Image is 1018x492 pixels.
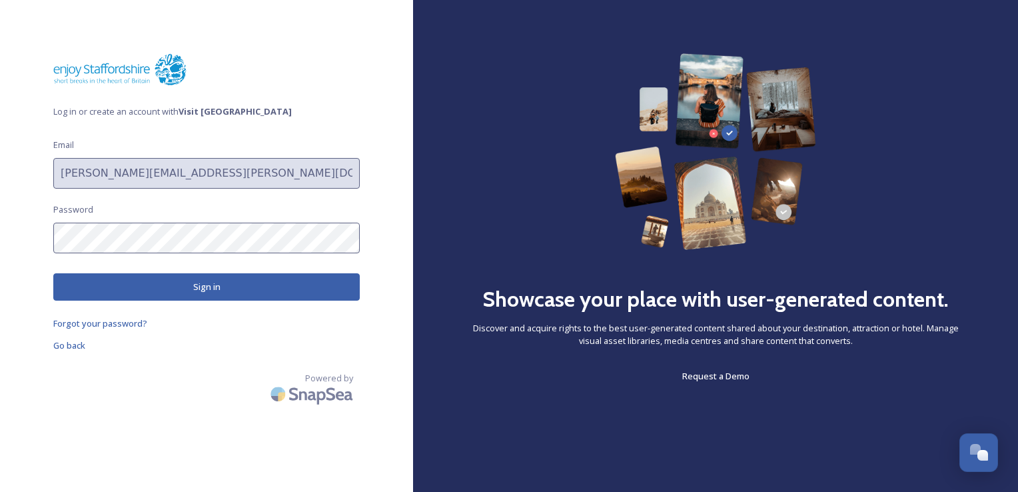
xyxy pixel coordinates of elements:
span: Log in or create an account with [53,105,360,118]
a: Request a Demo [682,368,750,384]
span: Request a Demo [682,370,750,382]
strong: Visit [GEOGRAPHIC_DATA] [179,105,292,117]
span: Password [53,203,93,216]
img: logo_overlay.png [53,53,187,85]
span: Discover and acquire rights to the best user-generated content shared about your destination, att... [466,322,965,347]
button: Open Chat [959,433,998,472]
a: Forgot your password? [53,315,360,331]
span: Forgot your password? [53,317,147,329]
span: Email [53,139,74,151]
span: Go back [53,339,85,351]
img: SnapSea Logo [266,379,360,410]
img: 63b42ca75bacad526042e722_Group%20154-p-800.png [615,53,815,250]
button: Sign in [53,273,360,301]
h2: Showcase your place with user-generated content. [482,283,949,315]
span: Powered by [305,372,353,385]
input: john.doe@snapsea.io [53,158,360,189]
